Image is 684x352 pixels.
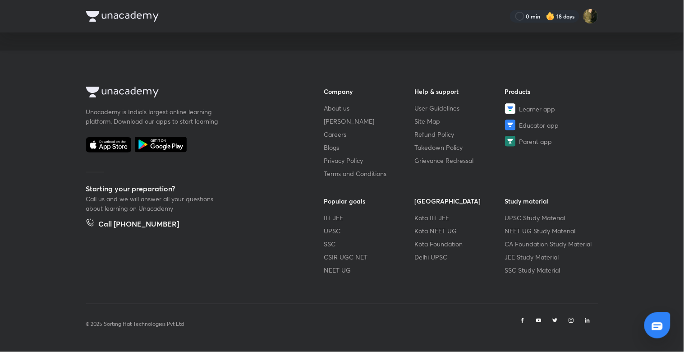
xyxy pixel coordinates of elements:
a: JEE Study Material [505,252,596,262]
span: Educator app [519,120,559,130]
a: About us [324,103,415,113]
a: Company Logo [86,87,295,100]
a: Learner app [505,103,596,114]
p: Call us and we will answer all your questions about learning on Unacademy [86,194,221,213]
a: CSIR UGC NET [324,252,415,262]
a: Careers [324,130,415,139]
a: Call [PHONE_NUMBER] [86,218,179,231]
a: Blogs [324,143,415,152]
h5: Starting your preparation? [86,183,295,194]
img: Company Logo [86,87,159,97]
a: NEET UG [324,265,415,275]
h6: Products [505,87,596,96]
a: IIT JEE [324,213,415,222]
h6: Popular goals [324,196,415,206]
h6: Help & support [414,87,505,96]
a: Kota Foundation [414,239,505,249]
h6: Study material [505,196,596,206]
img: Company Logo [86,11,159,22]
h5: Call [PHONE_NUMBER] [99,218,179,231]
img: streak [546,12,555,21]
a: SSC Study Material [505,265,596,275]
p: Unacademy is India’s largest online learning platform. Download our apps to start learning [86,107,221,126]
a: Terms and Conditions [324,169,415,178]
a: Kota IIT JEE [414,213,505,222]
a: User Guidelines [414,103,505,113]
a: [PERSON_NAME] [324,116,415,126]
img: Educator app [505,120,516,130]
a: CA Foundation Study Material [505,239,596,249]
span: Careers [324,130,347,139]
a: UPSC Study Material [505,213,596,222]
a: Kota NEET UG [414,226,505,236]
a: NEET UG Study Material [505,226,596,236]
a: SSC [324,239,415,249]
h6: [GEOGRAPHIC_DATA] [414,196,505,206]
h6: Company [324,87,415,96]
a: Parent app [505,136,596,147]
img: Learner app [505,103,516,114]
img: Ruhi Chi [583,9,598,24]
a: Privacy Policy [324,156,415,165]
a: Grievance Redressal [414,156,505,165]
a: Site Map [414,116,505,126]
a: Refund Policy [414,130,505,139]
img: Parent app [505,136,516,147]
a: Delhi UPSC [414,252,505,262]
span: Learner app [519,104,555,114]
p: © 2025 Sorting Hat Technologies Pvt Ltd [86,320,184,328]
a: Educator app [505,120,596,130]
a: Takedown Policy [414,143,505,152]
a: UPSC [324,226,415,236]
span: Parent app [519,137,552,146]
